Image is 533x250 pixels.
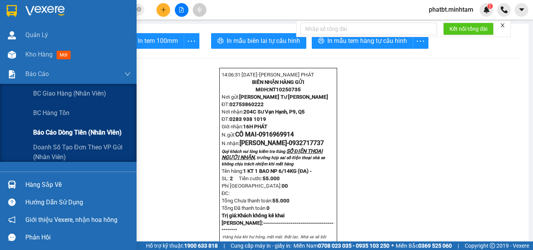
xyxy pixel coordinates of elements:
span: 1 KT 1 BAO NP 6/14KG (ĐA) - [243,168,312,174]
span: Kết nối tổng đài [449,25,487,33]
span: N.nhận: [222,140,324,146]
span: Hỗ trợ kỹ thuật: [146,241,218,250]
button: plus [156,3,170,17]
span: 0 [285,183,288,189]
span: Gửi: [7,7,19,15]
span: In mẫu biên lai tự cấu hình [227,36,300,46]
img: logo-vxr [7,5,17,17]
span: 1 [489,4,491,9]
img: phone-icon [501,6,508,13]
span: [PERSON_NAME]- [240,139,289,147]
span: close-circle [137,6,141,14]
strong: 0708 023 035 - 0935 103 250 [318,243,389,249]
button: printerIn mẫu tem hàng tự cấu hình [312,33,413,49]
span: Tổng Chưa thanh toán: [222,198,290,204]
span: question-circle [8,199,16,206]
span: 0916969914 [259,131,294,138]
span: | [458,241,459,250]
span: aim [197,7,202,12]
img: warehouse-icon [8,51,16,59]
span: Kho hàng [25,51,53,58]
span: 2 [230,176,233,181]
span: trường hợp sai số điện thoại nhà xe không chịu trách nhiệm khi mất hàng [222,155,325,167]
span: Tên hàng: [222,168,312,174]
span: SL: [222,176,229,181]
span: 0932717737 [289,139,324,147]
span: 55.000 [272,198,290,204]
span: Giới thiệu Vexere, nhận hoa hồng [25,215,117,225]
div: Phản hồi [25,232,131,243]
button: more [184,33,199,49]
img: icon-new-feature [483,6,490,13]
div: CÔ MAI [7,43,69,52]
strong: MĐH: [256,87,301,92]
img: solution-icon [8,70,16,78]
strong: [PERSON_NAME]:-------------------------------------------- [222,220,334,232]
span: Tiền cước: [239,176,280,181]
span: copyright [490,243,495,248]
span: BC giao hàng (nhân viên) [33,89,106,98]
button: more [413,33,428,49]
span: ĐT: [222,116,230,122]
span: 0 [266,205,270,211]
span: 02753860222 [229,101,264,107]
button: aim [193,3,206,17]
span: Báo cáo dòng tiền (nhân viên) [33,128,122,137]
span: Báo cáo [25,69,49,79]
div: [PERSON_NAME] Tư [PERSON_NAME] [7,7,69,43]
span: more [184,36,199,46]
span: SỐ ĐIỆN THOẠI NGƯỜI NHẬN, [222,148,323,160]
span: file-add [179,7,184,12]
span: more [413,36,428,46]
span: caret-down [518,6,525,13]
span: In tem 100mm [138,36,178,46]
span: mới [57,51,71,59]
span: printer [217,37,224,45]
span: Doanh số tạo đơn theo VP gửi (nhân viên) [33,142,131,162]
button: Kết nối tổng đài [443,23,494,35]
span: [PERSON_NAME] PHÁT [259,72,314,78]
strong: 0369 525 060 [418,243,452,249]
span: [PERSON_NAME] Tư [PERSON_NAME] [239,94,328,100]
span: BC hàng tồn [33,108,69,118]
div: TÂN KHOA [75,16,158,25]
button: printerIn mẫu biên lai tự cấu hình [211,33,306,49]
span: In mẫu tem hàng tự cấu hình [327,36,407,46]
img: warehouse-icon [8,31,16,39]
span: NT10250735 [269,87,301,92]
button: file-add [175,3,188,17]
span: Nhận: [75,7,93,16]
span: plus [161,7,166,12]
sup: 1 [487,4,493,9]
span: 0283 938 1019 [229,116,266,122]
span: Phí [GEOGRAPHIC_DATA]: [222,183,288,189]
strong: 0 [282,183,288,189]
button: caret-down [515,3,528,17]
span: CÔ MAI- [235,131,294,138]
strong: BIÊN NHẬN HÀNG GỬI [252,79,304,85]
div: [PERSON_NAME] [75,7,158,16]
span: Giờ nhận: [222,124,267,129]
span: Miền Bắc [396,241,452,250]
span: Tổng Đã thanh toán [222,205,266,211]
span: Nơi nhận: [222,109,305,115]
div: Hướng dẫn sử dụng [25,197,131,208]
span: ĐT: [222,101,230,107]
span: down [124,71,131,77]
span: Quý khách vui lòng kiểm tra đúng [222,149,286,154]
span: Cung cấp máy in - giấy in: [231,241,291,250]
span: 16H PHÁT [243,124,267,129]
button: printerIn tem 100mm [122,33,184,49]
span: ⚪️ [391,244,394,247]
span: Nơi gửi: [222,94,328,100]
span: message [8,234,16,241]
span: notification [8,216,16,223]
span: | [224,241,225,250]
span: N.gửi: [222,132,294,138]
span: Trị giá: [222,213,238,218]
strong: 1900 633 818 [184,243,218,249]
span: 55.000 [263,176,280,181]
span: ĐC: [222,190,230,196]
span: Quản Lý [25,30,48,40]
span: close [500,23,505,28]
